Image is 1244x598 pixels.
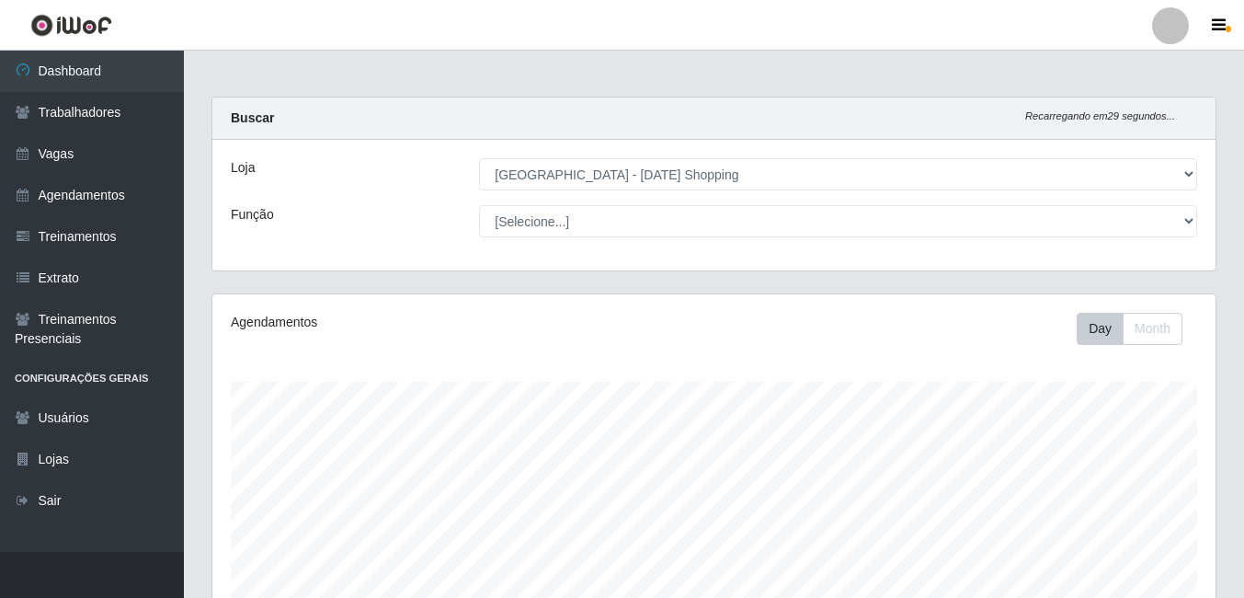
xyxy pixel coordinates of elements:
[1077,313,1124,345] button: Day
[231,313,617,332] div: Agendamentos
[231,158,255,178] label: Loja
[231,205,274,224] label: Função
[1025,110,1175,121] i: Recarregando em 29 segundos...
[1077,313,1197,345] div: Toolbar with button groups
[231,110,274,125] strong: Buscar
[1123,313,1182,345] button: Month
[30,14,112,37] img: CoreUI Logo
[1077,313,1182,345] div: First group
